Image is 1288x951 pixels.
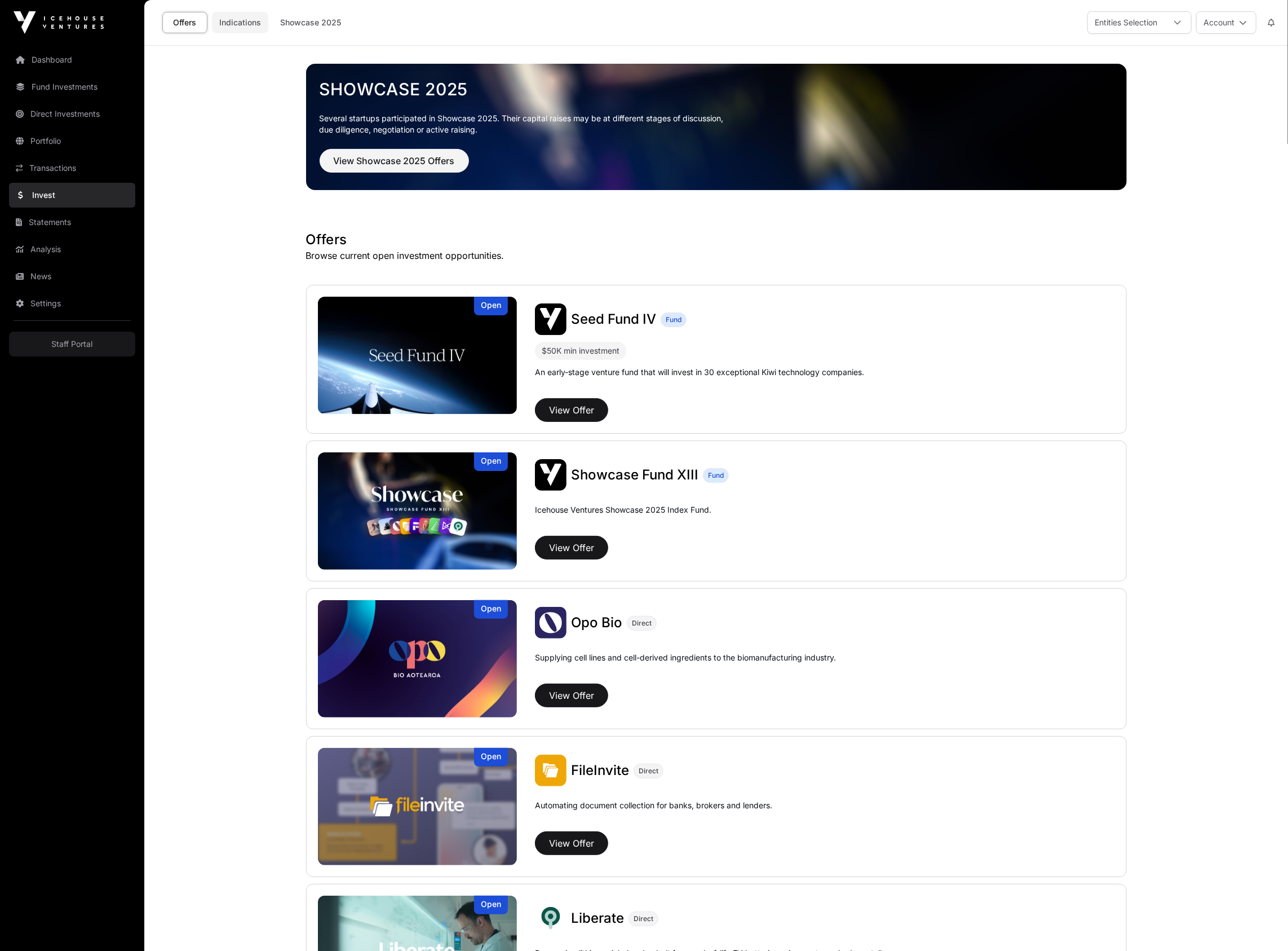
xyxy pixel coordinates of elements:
a: FileInvite [571,761,629,780]
a: Invest [9,183,135,208]
button: View Showcase 2025 Offers [320,149,469,173]
span: Showcase Fund XIII [571,466,698,483]
button: Account [1196,11,1256,34]
h1: Offers [306,231,1127,249]
a: Showcase Fund XIIIOpen [318,452,517,570]
a: Transactions [9,156,135,180]
img: Opo Bio [318,600,517,717]
img: FileInvite [535,755,566,786]
a: Statements [9,210,135,235]
button: View Offer [535,536,608,560]
div: Open [474,297,508,315]
div: Open [474,600,508,619]
span: Liberate [571,910,624,926]
a: FileInviteOpen [318,748,517,865]
a: Analysis [9,237,135,262]
a: Direct Investments [9,102,135,126]
button: View Offer [535,684,608,707]
div: Open [474,748,508,767]
p: Supplying cell lines and cell-derived ingredients to the biomanufacturing industry. [535,652,836,663]
a: Fund Investments [9,74,135,99]
a: Showcase 2025 [273,12,348,33]
span: Opo Bio [571,614,622,631]
img: Showcase Fund XIII [535,459,566,491]
iframe: Chat Widget [1232,897,1288,951]
p: Icehouse Ventures Showcase 2025 Index Fund. [535,504,711,516]
button: View Offer [535,398,608,422]
span: View Showcase 2025 Offers [334,154,455,168]
a: Showcase Fund XIII [571,466,698,484]
a: Offers [162,12,207,33]
a: News [9,264,135,289]
span: Direct [639,767,658,776]
a: Seed Fund IV [571,310,656,328]
span: FileInvite [571,762,629,778]
img: Showcase 2025 [306,64,1127,190]
img: Liberate [535,902,566,934]
span: Direct [634,914,653,923]
a: Opo Bio [571,614,622,632]
img: Seed Fund IV [318,297,517,414]
div: $50K min investment [542,344,619,358]
div: Entities Selection [1088,12,1164,33]
div: Open [474,452,508,471]
a: Settings [9,291,135,316]
a: Indications [212,12,268,33]
a: Staff Portal [9,332,135,356]
a: Opo BioOpen [318,600,517,717]
p: An early-stage venture fund that will invest in 30 exceptional Kiwi technology companies. [535,367,864,378]
a: Liberate [571,909,624,927]
img: FileInvite [318,748,517,865]
img: Seed Fund IV [535,303,566,335]
img: Icehouse Ventures Logo [14,11,104,34]
span: Fund [666,315,681,324]
a: View Showcase 2025 Offers [320,160,469,171]
span: Seed Fund IV [571,311,656,327]
a: Portfolio [9,129,135,153]
a: Showcase 2025 [320,79,1113,99]
img: Opo Bio [535,607,566,639]
div: Open [474,896,508,914]
a: Dashboard [9,47,135,72]
p: Browse current open investment opportunities. [306,249,1127,262]
span: Direct [632,619,652,628]
img: Showcase Fund XIII [318,452,517,570]
div: $50K min investment [535,342,626,360]
button: View Offer [535,831,608,855]
p: Several startups participated in Showcase 2025. Their capital raises may be at different stages o... [320,113,1113,135]
p: Automating document collection for banks, brokers and lenders. [535,800,772,827]
a: Seed Fund IVOpen [318,297,517,414]
span: Fund [708,471,724,480]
